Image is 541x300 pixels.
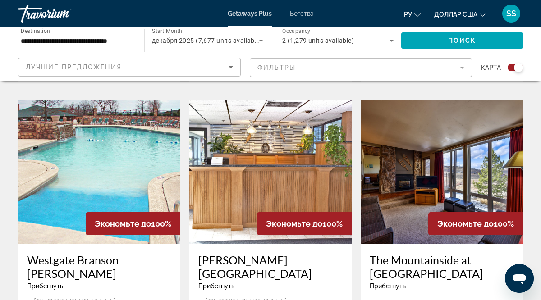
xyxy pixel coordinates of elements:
[189,100,352,244] img: A964O01X.jpg
[370,253,514,280] a: The Mountainside at [GEOGRAPHIC_DATA]
[95,219,151,228] span: Экономьте до
[27,282,63,290] span: Прибегнуть
[282,37,354,44] span: 2 (1,279 units available)
[428,212,523,235] div: 100%
[370,282,406,290] span: Прибегнуть
[250,58,472,77] button: Filter
[290,10,314,17] a: Бегства
[26,62,233,73] mat-select: Sort by
[401,32,523,49] button: Поиск
[506,9,516,18] font: SS
[257,212,352,235] div: 100%
[505,264,534,293] iframe: Кнопка для запуска окна сообщений
[86,212,180,235] div: 100%
[481,61,501,74] span: карта
[404,8,421,21] button: Изменить язык
[27,253,171,280] a: Westgate Branson [PERSON_NAME]
[18,100,180,244] img: 3689O01X.jpg
[228,10,272,17] a: Getaways Plus
[198,253,343,280] a: [PERSON_NAME][GEOGRAPHIC_DATA]
[21,27,50,34] span: Destination
[434,8,486,21] button: Изменить валюту
[152,28,182,34] span: Start Month
[26,64,122,71] span: Лучшие предложения
[198,282,234,290] span: Прибегнуть
[448,37,477,44] span: Поиск
[152,37,262,44] span: декабря 2025 (7,677 units available)
[500,4,523,23] button: Меню пользователя
[18,2,108,25] a: Травориум
[361,100,523,244] img: 1325I01X.jpg
[404,11,412,18] font: ру
[266,219,322,228] span: Экономьте до
[282,28,311,34] span: Occupancy
[434,11,477,18] font: доллар США
[437,219,494,228] span: Экономьте до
